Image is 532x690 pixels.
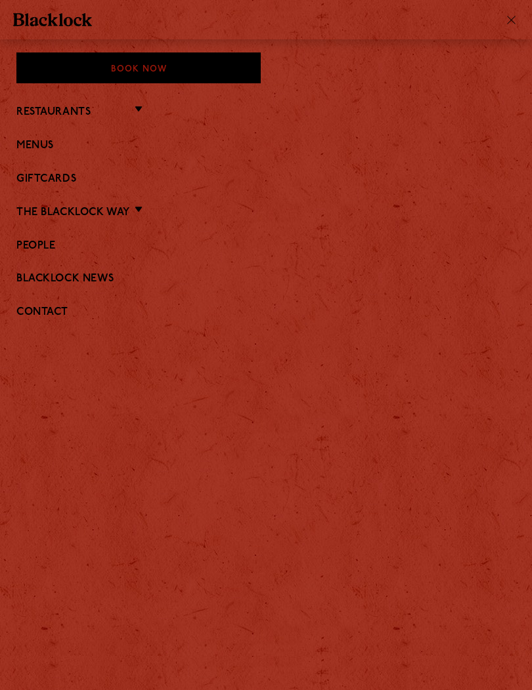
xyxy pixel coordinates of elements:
a: People [16,240,516,253]
img: BL_Textured_Logo-footer-cropped.svg [13,13,92,26]
div: Book Now [16,52,261,83]
a: The Blacklock Way [16,207,130,219]
a: Blacklock News [16,273,516,285]
a: Contact [16,306,516,319]
a: Restaurants [16,106,91,119]
a: Menus [16,140,516,152]
a: Giftcards [16,173,516,186]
